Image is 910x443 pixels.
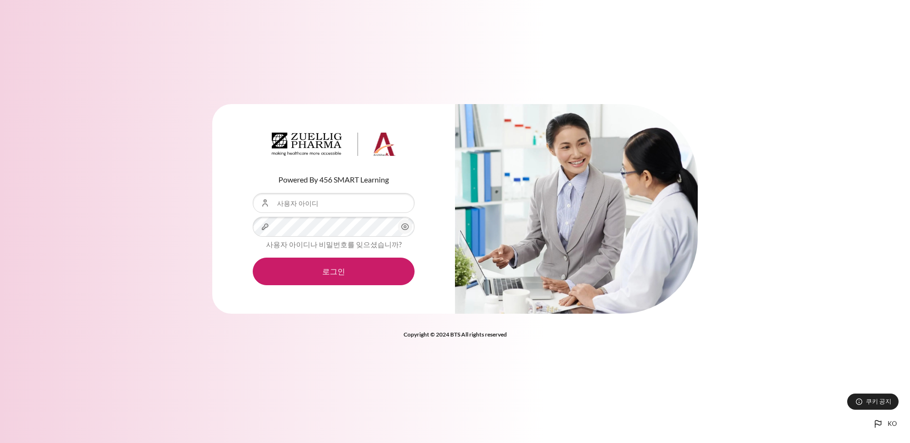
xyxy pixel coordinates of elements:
[253,193,415,213] input: 사용자 아이디
[266,240,402,249] a: 사용자 아이디나 비밀번호를 잊으셨습니까?
[272,133,396,156] img: Architeck
[888,419,897,429] span: ko
[253,258,415,285] button: 로그인
[404,331,507,338] strong: Copyright © 2024 BTS All rights reserved
[869,414,900,433] button: Languages
[253,174,415,185] p: Powered By 456 SMART Learning
[866,397,891,406] span: 쿠키 공지
[272,133,396,160] a: Architeck
[847,394,899,410] button: 쿠키 공지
